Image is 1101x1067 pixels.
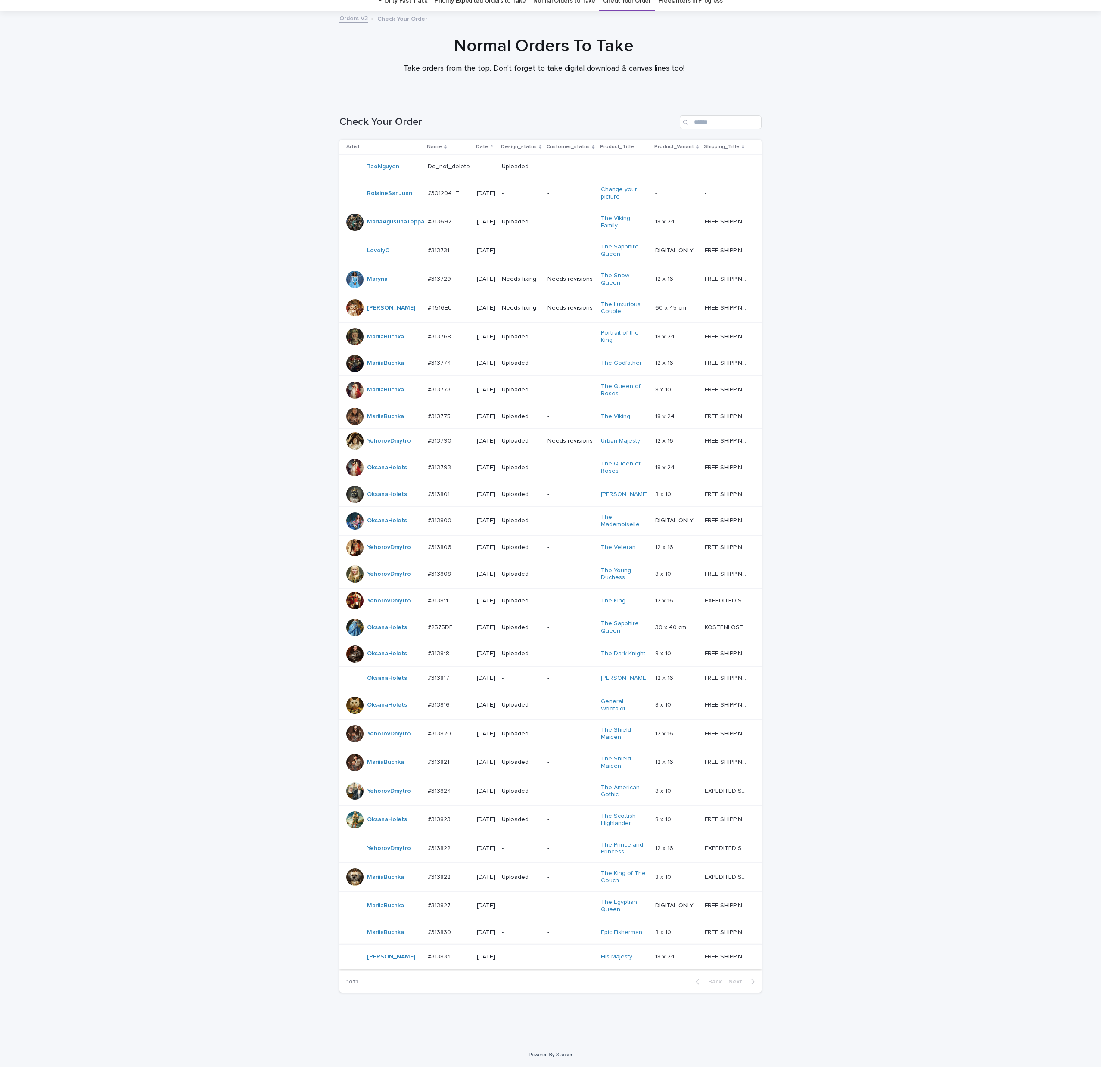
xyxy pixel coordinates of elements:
tr: [PERSON_NAME] #313834#313834 [DATE]--His Majesty 18 x 2418 x 24 FREE SHIPPING - preview in 1-2 bu... [339,945,762,969]
p: 8 x 10 [655,786,673,795]
p: 8 x 10 [655,569,673,578]
a: [PERSON_NAME] [601,675,648,682]
p: [DATE] [477,701,495,709]
p: - [655,161,659,171]
p: - [547,360,594,367]
a: MariiaBuchka [367,902,404,909]
p: - [547,218,594,226]
p: Uploaded [502,517,541,524]
tr: [PERSON_NAME] #4516EU#4516EU [DATE]Needs fixingNeeds revisionsThe Luxurious Couple 60 x 45 cm60 x... [339,294,762,323]
p: 12 x 16 [655,542,675,551]
p: #313801 [428,489,451,498]
p: DIGITAL ONLY [655,515,695,524]
a: RolaineSanJuan [367,190,412,197]
p: [DATE] [477,437,495,445]
a: Urban Majesty [601,437,640,445]
p: [DATE] [477,386,495,394]
p: FREE SHIPPING - preview in 1-2 business days, after your approval delivery will take 5-10 b.d. [705,700,750,709]
a: [PERSON_NAME] [601,491,648,498]
a: The Shield Maiden [601,755,648,770]
p: FREE SHIPPING - preview in 1-2 business days, after your approval delivery will take 5-10 b.d. [705,900,750,909]
tr: RolaineSanJuan #301204_T#301204_T [DATE]--Change your picture -- -- [339,179,762,208]
p: Artist [346,142,360,152]
a: TaoNguyen [367,163,399,171]
button: Next [725,978,762,986]
a: Portrait of the King [601,329,648,344]
tr: MariiaBuchka #313827#313827 [DATE]--The Egyptian Queen DIGITAL ONLYDIGITAL ONLY FREE SHIPPING - p... [339,891,762,920]
p: #313800 [428,515,453,524]
p: FREE SHIPPING - preview in 1-2 business days, after your approval delivery will take 5-10 b.d. [705,729,750,738]
p: Uploaded [502,464,541,471]
a: The Viking Family [601,215,648,230]
p: Uploaded [502,874,541,881]
p: - [502,902,541,909]
p: 8 x 10 [655,700,673,709]
p: 12 x 16 [655,843,675,852]
p: FREE SHIPPING - preview in 1-2 business days, after your approval delivery will take 6-10 busines... [705,303,750,312]
p: Uploaded [502,701,541,709]
p: [DATE] [477,816,495,823]
p: [DATE] [477,571,495,578]
p: Needs revisions [547,437,594,445]
p: [DATE] [477,218,495,226]
tr: YehorovDmytro #313790#313790 [DATE]UploadedNeeds revisionsUrban Majesty 12 x 1612 x 16 FREE SHIPP... [339,429,762,453]
p: 60 x 45 cm [655,303,688,312]
tr: TaoNguyen Do_not_deleteDo_not_delete -Uploaded---- -- [339,155,762,179]
p: [DATE] [477,190,495,197]
a: OksanaHolets [367,464,407,471]
p: [DATE] [477,333,495,341]
p: - [547,874,594,881]
p: EXPEDITED SHIPPING - preview in 1 business day; delivery up to 5 business days after your approval. [705,786,750,795]
p: #313822 [428,843,452,852]
p: 8 x 10 [655,814,673,823]
p: - [547,571,594,578]
p: #313817 [428,673,451,682]
p: #313823 [428,814,452,823]
a: The King [601,597,625,605]
p: - [502,929,541,936]
p: Uploaded [502,571,541,578]
p: #313768 [428,332,453,341]
p: 12 x 16 [655,673,675,682]
a: MariiaBuchka [367,360,404,367]
p: - [547,597,594,605]
tr: MariiaBuchka #313775#313775 [DATE]Uploaded-The Viking 18 x 2418 x 24 FREE SHIPPING - preview in 1... [339,404,762,429]
p: FREE SHIPPING - preview in 1-2 business days, after your approval delivery will take 5-10 b.d. [705,462,750,471]
a: His Majesty [601,953,632,961]
a: The King of The Couch [601,870,648,884]
p: #313816 [428,700,451,709]
p: - [547,902,594,909]
p: - [547,190,594,197]
p: Uploaded [502,437,541,445]
tr: OksanaHolets #313817#313817 [DATE]--[PERSON_NAME] 12 x 1612 x 16 FREE SHIPPING - preview in 1-2 b... [339,666,762,691]
p: 18 x 24 [655,332,676,341]
p: #313731 [428,245,451,254]
p: #4516EU [428,303,454,312]
p: - [547,333,594,341]
p: EXPEDITED SHIPPING - preview in 1 business day; delivery up to 5 business days after your approval. [705,872,750,881]
a: The Sapphire Queen [601,243,648,258]
a: MariiaBuchka [367,333,404,341]
h1: Normal Orders To Take [333,36,755,56]
p: Shipping_Title [704,142,740,152]
p: 12 x 16 [655,274,675,283]
p: Uploaded [502,759,541,766]
p: - [705,188,708,197]
tr: MariiaBuchka #313774#313774 [DATE]Uploaded-The Godfather 12 x 1612 x 16 FREE SHIPPING - preview i... [339,351,762,375]
p: - [502,953,541,961]
p: - [547,413,594,420]
p: 1 of 1 [339,971,365,993]
p: Uploaded [502,360,541,367]
tr: YehorovDmytro #313808#313808 [DATE]Uploaded-The Young Duchess 8 x 108 x 10 FREE SHIPPING - previe... [339,560,762,589]
p: - [547,953,594,961]
a: General Woofalot [601,698,648,713]
p: FREE SHIPPING - preview in 1-2 business days, after your approval delivery will take 5-10 b.d. [705,927,750,936]
p: [DATE] [477,730,495,738]
p: Uploaded [502,218,541,226]
p: #313818 [428,648,451,658]
p: [DATE] [477,597,495,605]
p: - [547,624,594,631]
p: #301204_T [428,188,461,197]
a: The Snow Queen [601,272,648,287]
p: Uploaded [502,730,541,738]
